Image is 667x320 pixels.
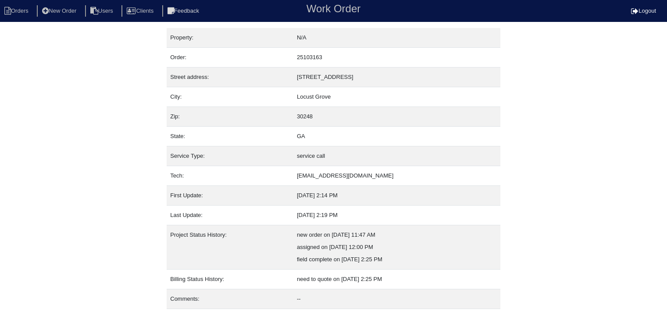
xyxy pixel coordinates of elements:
td: Locust Grove [293,87,500,107]
li: New Order [37,5,83,17]
td: Order: [167,48,293,68]
td: [DATE] 2:14 PM [293,186,500,206]
li: Feedback [162,5,206,17]
div: assigned on [DATE] 12:00 PM [297,241,497,253]
td: [STREET_ADDRESS] [293,68,500,87]
td: Service Type: [167,146,293,166]
td: Billing Status History: [167,270,293,289]
a: Users [85,7,120,14]
td: City: [167,87,293,107]
td: 30248 [293,107,500,127]
div: new order on [DATE] 11:47 AM [297,229,497,241]
td: State: [167,127,293,146]
a: New Order [37,7,83,14]
td: 25103163 [293,48,500,68]
li: Clients [121,5,161,17]
li: Users [85,5,120,17]
td: Tech: [167,166,293,186]
td: Comments: [167,289,293,309]
td: Project Status History: [167,225,293,270]
div: need to quote on [DATE] 2:25 PM [297,273,497,285]
td: Property: [167,28,293,48]
td: Street address: [167,68,293,87]
td: -- [293,289,500,309]
td: Zip: [167,107,293,127]
td: First Update: [167,186,293,206]
td: Last Update: [167,206,293,225]
a: Clients [121,7,161,14]
a: Logout [631,7,656,14]
td: N/A [293,28,500,48]
div: field complete on [DATE] 2:25 PM [297,253,497,266]
td: [EMAIL_ADDRESS][DOMAIN_NAME] [293,166,500,186]
td: GA [293,127,500,146]
td: [DATE] 2:19 PM [293,206,500,225]
td: service call [293,146,500,166]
